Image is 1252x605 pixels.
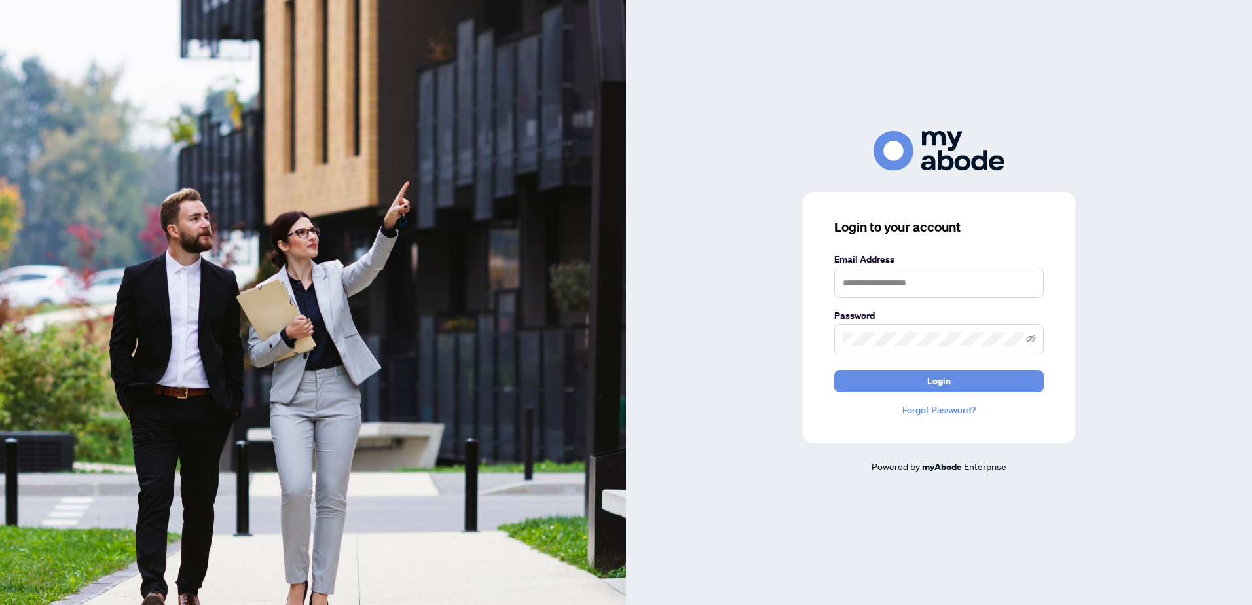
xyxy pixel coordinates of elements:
img: ma-logo [874,131,1004,171]
span: Enterprise [964,460,1006,472]
label: Email Address [834,252,1044,266]
span: Powered by [872,460,920,472]
a: Forgot Password? [834,403,1044,417]
h3: Login to your account [834,218,1044,236]
span: Login [927,371,951,392]
button: Login [834,370,1044,392]
a: myAbode [922,460,962,474]
label: Password [834,308,1044,323]
span: eye-invisible [1026,335,1035,344]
